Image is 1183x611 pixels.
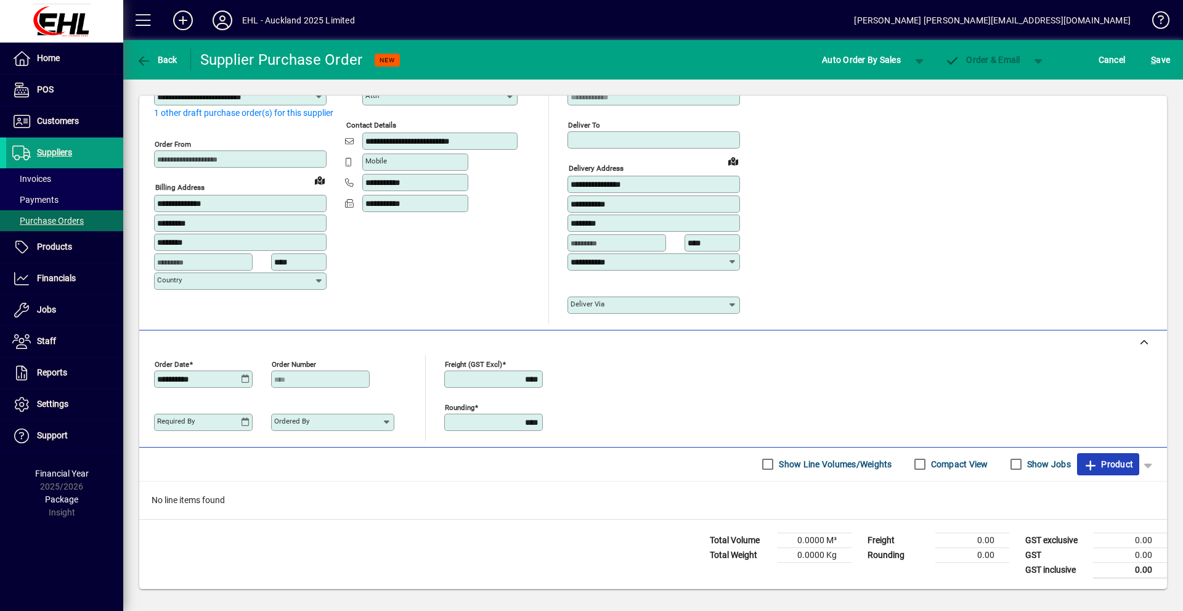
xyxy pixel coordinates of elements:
[6,43,123,74] a: Home
[945,55,1020,65] span: Order & Email
[310,170,330,190] a: View on map
[6,420,123,451] a: Support
[155,140,191,149] mat-label: Order from
[139,482,1167,519] div: No line items found
[365,91,379,100] mat-label: Attn
[380,56,395,64] span: NEW
[445,403,474,411] mat-label: Rounding
[365,157,387,165] mat-label: Mobile
[816,49,907,71] button: Auto Order By Sales
[778,533,852,547] td: 0.0000 M³
[37,147,72,157] span: Suppliers
[1093,547,1167,562] td: 0.00
[37,367,67,377] span: Reports
[704,533,778,547] td: Total Volume
[37,53,60,63] span: Home
[37,399,68,409] span: Settings
[45,494,78,504] span: Package
[37,305,56,314] span: Jobs
[776,458,892,470] label: Show Line Volumes/Weights
[203,9,242,31] button: Profile
[723,151,743,171] a: View on map
[1151,55,1156,65] span: S
[37,430,68,440] span: Support
[6,263,123,294] a: Financials
[157,417,195,425] mat-label: Required by
[1019,547,1093,562] td: GST
[929,458,988,470] label: Compact View
[861,533,935,547] td: Freight
[37,336,56,346] span: Staff
[822,50,901,70] span: Auto Order By Sales
[1083,454,1133,474] span: Product
[1093,533,1167,547] td: 0.00
[37,116,79,126] span: Customers
[37,242,72,252] span: Products
[6,189,123,210] a: Payments
[778,547,852,562] td: 0.0000 Kg
[157,276,182,284] mat-label: Country
[6,389,123,420] a: Settings
[136,55,177,65] span: Back
[12,195,59,205] span: Payments
[1143,2,1168,43] a: Knowledge Base
[1151,50,1170,70] span: ave
[123,49,191,71] app-page-header-button: Back
[1077,453,1139,475] button: Product
[568,121,600,129] mat-label: Deliver To
[854,10,1131,30] div: [PERSON_NAME] [PERSON_NAME][EMAIL_ADDRESS][DOMAIN_NAME]
[133,49,181,71] button: Back
[1099,50,1126,70] span: Cancel
[6,295,123,326] a: Jobs
[935,533,1009,547] td: 0.00
[935,547,1009,562] td: 0.00
[35,469,89,478] span: Financial Year
[571,300,604,308] mat-label: Deliver via
[6,358,123,388] a: Reports
[6,168,123,189] a: Invoices
[274,417,309,425] mat-label: Ordered by
[12,174,51,184] span: Invoices
[6,326,123,357] a: Staff
[704,547,778,562] td: Total Weight
[1025,458,1071,470] label: Show Jobs
[6,210,123,231] a: Purchase Orders
[1019,562,1093,578] td: GST inclusive
[272,359,316,368] mat-label: Order number
[6,75,123,105] a: POS
[163,9,203,31] button: Add
[6,232,123,263] a: Products
[37,84,54,94] span: POS
[445,359,502,368] mat-label: Freight (GST excl)
[37,273,76,283] span: Financials
[155,359,189,368] mat-label: Order date
[939,49,1026,71] button: Order & Email
[1148,49,1173,71] button: Save
[1019,533,1093,547] td: GST exclusive
[1093,562,1167,578] td: 0.00
[1096,49,1129,71] button: Cancel
[12,216,84,226] span: Purchase Orders
[242,10,355,30] div: EHL - Auckland 2025 Limited
[200,50,363,70] div: Supplier Purchase Order
[6,106,123,137] a: Customers
[861,547,935,562] td: Rounding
